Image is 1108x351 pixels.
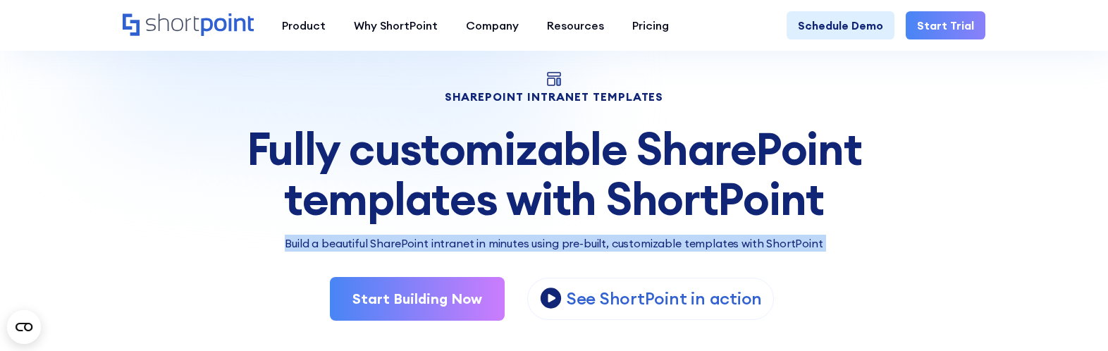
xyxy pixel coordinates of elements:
a: Schedule Demo [787,11,894,39]
a: Product [268,11,340,39]
button: Open CMP widget [7,310,41,344]
p: Build a beautiful SharePoint intranet in minutes using pre-built, customizable templates with Sho... [123,235,985,252]
h1: SHAREPOINT INTRANET TEMPLATES [123,92,985,101]
div: Resources [547,17,604,34]
p: See ShortPoint in action [567,288,762,309]
a: Resources [533,11,618,39]
div: Company [466,17,519,34]
a: Start Building Now [330,277,505,321]
div: Why ShortPoint [354,17,438,34]
a: Pricing [618,11,683,39]
a: Why ShortPoint [340,11,452,39]
a: open lightbox [527,278,774,320]
a: Home [123,13,254,37]
div: Fully customizable SharePoint templates with ShortPoint [123,124,985,223]
div: Product [282,17,326,34]
a: Company [452,11,533,39]
div: Pricing [632,17,669,34]
iframe: Chat Widget [1038,283,1108,351]
a: Start Trial [906,11,985,39]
